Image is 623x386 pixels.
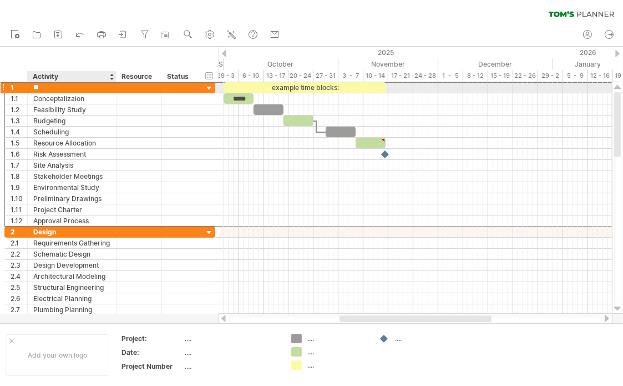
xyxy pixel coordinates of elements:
[33,227,110,237] div: Design
[239,70,264,82] div: 6 - 10
[11,249,27,259] div: 2.2
[513,70,538,82] div: 22 - 26
[11,282,27,293] div: 2.5
[11,149,27,159] div: 1.6
[33,182,110,193] div: Environmental Study
[33,127,110,137] div: Scheduling
[185,348,278,357] div: ....
[11,271,27,282] div: 2.4
[264,70,288,82] div: 13 - 17
[33,193,110,204] div: Preliminary Drawings
[33,116,110,126] div: Budgeting
[33,249,110,259] div: Schematic Design
[33,293,110,304] div: Electrical Planning
[33,149,110,159] div: Risk Assessment
[363,70,388,82] div: 10 - 14
[121,334,183,343] div: Project:
[33,215,110,226] div: Approval Process
[33,304,110,315] div: Plumbing Planning
[33,171,110,182] div: Stakeholder Meetings
[6,334,109,376] div: Add your own logo
[538,70,563,82] div: 29 - 2
[307,347,368,357] div: ....
[167,71,191,82] div: Status
[11,127,27,137] div: 1.4
[11,116,27,126] div: 1.3
[11,260,27,270] div: 2.3
[438,70,463,82] div: 1 - 5
[11,238,27,248] div: 2.1
[11,293,27,304] div: 2.6
[121,348,183,357] div: Date:
[121,71,155,82] div: Resource
[33,238,110,248] div: Requirements Gathering
[488,70,513,82] div: 15 - 19
[307,334,368,343] div: ....
[11,215,27,226] div: 1.12
[463,70,488,82] div: 8 - 12
[11,193,27,204] div: 1.10
[11,160,27,171] div: 1.7
[11,171,27,182] div: 1.8
[214,70,239,82] div: 29 - 3
[11,82,27,93] div: 1
[33,271,110,282] div: Architectural Modeling
[307,360,368,370] div: ....
[224,58,338,70] div: October 2025
[11,204,27,215] div: 1.11
[33,93,110,104] div: Conceptalizaion
[395,334,455,343] div: ....
[33,204,110,215] div: Project Charter
[33,71,110,82] div: Activity
[33,282,110,293] div: Structural Engineering
[33,260,110,270] div: Design Development
[388,70,413,82] div: 17 - 21
[313,70,338,82] div: 27 - 31
[438,58,553,70] div: December 2025
[33,104,110,115] div: Feasibility Study
[413,70,438,82] div: 24 - 28
[11,227,27,237] div: 2
[224,82,386,93] div: example time blocks:
[563,70,588,82] div: 5 - 9
[588,70,613,82] div: 12 - 16
[185,362,278,371] div: ....
[185,334,278,343] div: ....
[11,182,27,193] div: 1.9
[338,58,438,70] div: November 2025
[11,304,27,315] div: 2.7
[33,160,110,171] div: Site Analysis
[11,93,27,104] div: 1.1
[288,70,313,82] div: 20 - 24
[11,104,27,115] div: 1.2
[11,138,27,148] div: 1.5
[121,362,183,371] div: Project Number
[338,70,363,82] div: 3 - 7
[33,138,110,148] div: Resource Allocation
